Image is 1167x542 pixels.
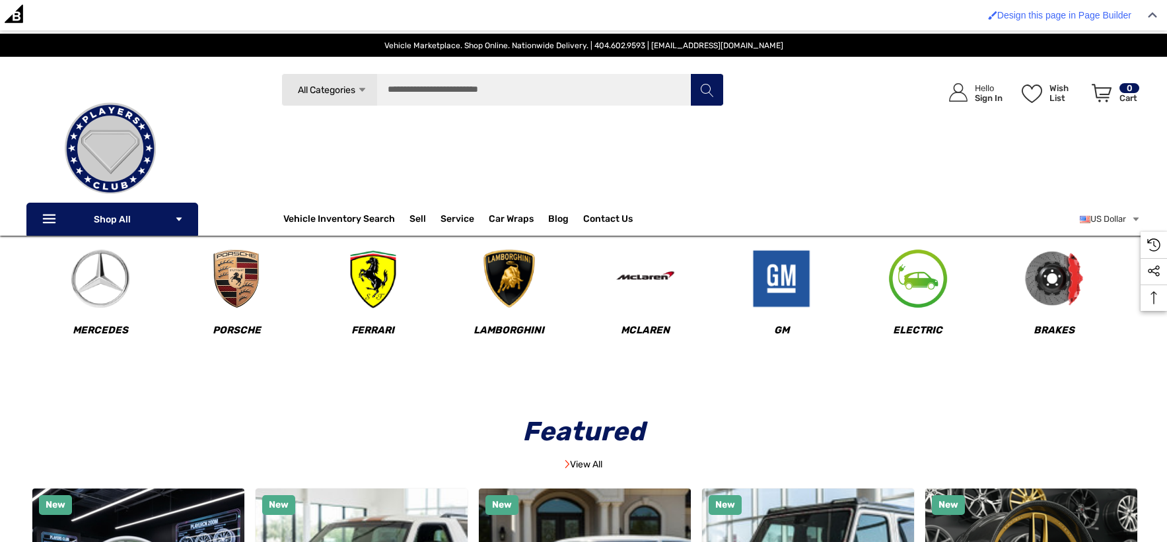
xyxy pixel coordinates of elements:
[1080,206,1141,232] a: USD
[384,41,783,50] span: Vehicle Marketplace. Shop Online. Nationwide Delivery. | 404.602.9593 | [EMAIL_ADDRESS][DOMAIN_NAME]
[46,499,65,510] span: New
[1141,291,1167,304] svg: Top
[44,83,176,215] img: Players Club | Cars For Sale
[1119,93,1139,103] p: Cart
[1147,238,1160,252] svg: Recently Viewed
[975,83,1003,93] p: Hello
[297,85,355,96] span: All Categories
[774,324,789,337] span: GM
[26,203,198,236] p: Shop All
[170,249,304,353] a: Image Device Porsche
[1119,83,1139,93] p: 0
[213,324,261,337] span: Porsche
[565,459,570,469] img: Image Banner
[489,213,534,228] span: Car Wraps
[409,206,441,232] a: Sell
[357,85,367,95] svg: Icon Arrow Down
[73,324,128,337] span: Mercedes
[715,499,735,510] span: New
[579,249,713,353] a: Image Device McLaren
[174,215,184,224] svg: Icon Arrow Down
[949,83,968,102] svg: Icon User Account
[442,249,576,353] a: Image Device Lamborghini
[997,10,1131,20] span: Design this page in Page Builder
[851,249,985,353] a: Image Device Electric
[548,213,569,228] a: Blog
[479,249,539,308] img: Image Device
[1022,85,1042,103] svg: Wish List
[306,249,440,353] a: Image Device Ferrari
[281,73,377,106] a: All Categories Icon Arrow Down Icon Arrow Up
[409,213,426,228] span: Sell
[583,213,633,228] a: Contact Us
[34,249,168,353] a: Image Device Mercedes
[981,3,1138,27] a: Design this page in Page Builder
[1049,83,1084,103] p: Wish List
[283,213,395,228] a: Vehicle Inventory Search
[690,73,723,106] button: Search
[474,324,544,337] span: Lamborghini
[207,249,266,308] img: Image Device
[888,249,948,308] img: Image Device
[893,324,942,337] span: Electric
[351,324,394,337] span: Ferrari
[975,93,1003,103] p: Sign In
[1086,70,1141,121] a: Cart with 0 items
[715,249,849,353] a: Image Device GM
[621,324,670,337] span: McLaren
[269,499,289,510] span: New
[513,416,654,447] span: Featured
[752,249,811,308] img: Image Device
[343,249,403,308] img: Image Device
[441,213,474,228] a: Service
[938,499,958,510] span: New
[1034,324,1075,337] span: Brakes
[934,70,1009,116] a: Sign in
[489,206,548,232] a: Car Wraps
[41,212,61,227] svg: Icon Line
[1024,249,1084,308] img: Image Device
[71,249,130,308] img: Image Device
[1147,265,1160,278] svg: Social Media
[616,249,675,308] img: Image Device
[492,499,512,510] span: New
[565,459,602,470] a: View All
[987,249,1121,353] a: Image Device Brakes
[1016,70,1086,116] a: Wish List Wish List
[1092,84,1112,102] svg: Review Your Cart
